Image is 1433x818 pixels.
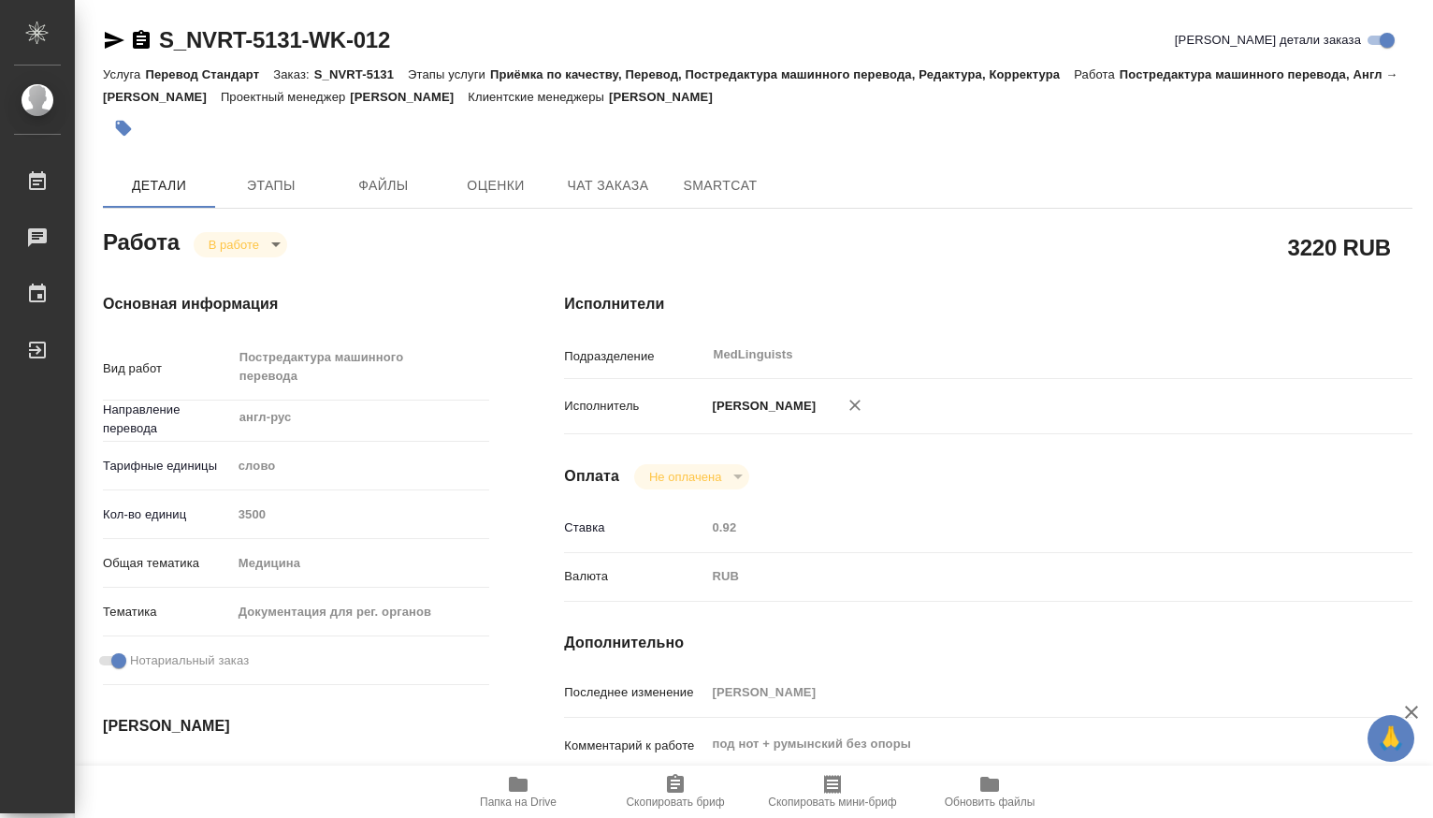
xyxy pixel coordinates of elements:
button: В работе [203,237,265,253]
button: 🙏 [1368,715,1414,762]
button: Скопировать ссылку для ЯМессенджера [103,29,125,51]
button: Удалить исполнителя [834,385,876,426]
p: [PERSON_NAME] [609,90,727,104]
input: Пустое поле [705,514,1341,541]
span: Чат заказа [563,174,653,197]
p: Заказ: [273,67,313,81]
h4: Дополнительно [564,632,1412,654]
div: В работе [634,464,749,489]
p: Вид работ [103,359,232,378]
span: Детали [114,174,204,197]
p: Направление перевода [103,401,232,438]
span: Обновить файлы [945,796,1035,809]
p: Последнее изменение [564,683,705,702]
input: Пустое поле [232,763,396,790]
span: 🙏 [1375,719,1407,758]
p: Работа [1074,67,1120,81]
p: Валюта [564,567,705,586]
h4: Оплата [564,465,619,488]
span: Оценки [451,174,541,197]
div: Документация для рег. органов [232,596,490,628]
p: Услуга [103,67,145,81]
input: Пустое поле [232,501,490,528]
p: Тематика [103,603,232,621]
p: Этапы услуги [408,67,490,81]
span: Файлы [339,174,428,197]
p: [PERSON_NAME] [705,397,816,416]
button: Скопировать бриф [597,766,754,818]
span: SmartCat [675,174,765,197]
p: Общая тематика [103,554,232,573]
span: Скопировать бриф [626,796,724,809]
p: Перевод Стандарт [145,67,273,81]
span: [PERSON_NAME] детали заказа [1175,31,1361,50]
p: Комментарий к работе [564,737,705,755]
div: В работе [194,232,287,257]
p: Приёмка по качеству, Перевод, Постредактура машинного перевода, Редактура, Корректура [490,67,1074,81]
h4: Исполнители [564,293,1412,315]
h2: Работа [103,224,180,257]
h4: Основная информация [103,293,489,315]
a: S_NVRT-5131-WK-012 [159,27,390,52]
p: Ставка [564,519,705,537]
div: RUB [705,561,1341,592]
input: Пустое поле [705,679,1341,706]
p: Подразделение [564,347,705,366]
p: Кол-во единиц [103,505,232,524]
button: Скопировать мини-бриф [754,766,911,818]
span: Этапы [226,174,316,197]
button: Обновить файлы [911,766,1068,818]
button: Добавить тэг [103,108,144,149]
p: Исполнитель [564,397,705,416]
button: Скопировать ссылку [130,29,152,51]
textarea: под нот + румынский без опоры [705,728,1341,760]
span: Скопировать мини-бриф [768,796,896,809]
div: Медицина [232,548,490,579]
button: Не оплачена [644,469,727,485]
p: [PERSON_NAME] [350,90,468,104]
h2: 3220 RUB [1288,231,1391,263]
h4: [PERSON_NAME] [103,715,489,738]
p: Тарифные единицы [103,457,232,475]
div: слово [232,450,490,482]
button: Папка на Drive [440,766,597,818]
p: Клиентские менеджеры [468,90,609,104]
span: Папка на Drive [480,796,557,809]
p: S_NVRT-5131 [314,67,408,81]
span: Нотариальный заказ [130,651,249,670]
p: Проектный менеджер [221,90,350,104]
